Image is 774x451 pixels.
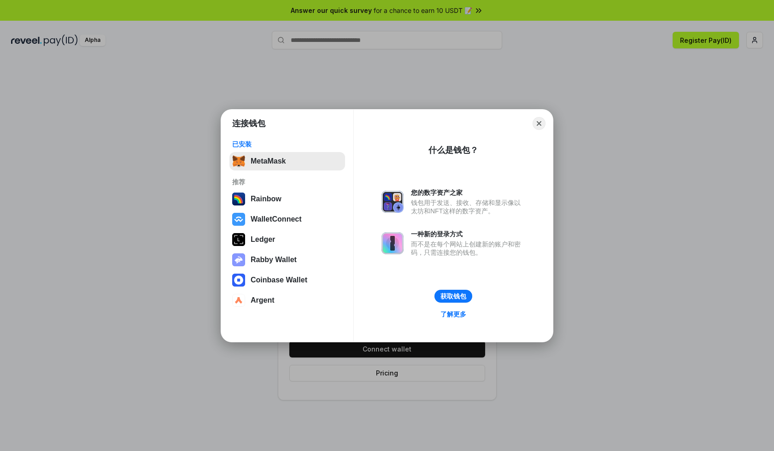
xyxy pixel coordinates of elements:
[232,213,245,226] img: svg+xml,%3Csvg%20width%3D%2228%22%20height%3D%2228%22%20viewBox%3D%220%200%2028%2028%22%20fill%3D...
[229,152,345,170] button: MetaMask
[428,145,478,156] div: 什么是钱包？
[411,240,525,257] div: 而不是在每个网站上创建新的账户和密码，只需连接您的钱包。
[232,118,265,129] h1: 连接钱包
[440,292,466,300] div: 获取钱包
[434,290,472,303] button: 获取钱包
[435,308,472,320] a: 了解更多
[440,310,466,318] div: 了解更多
[232,294,245,307] img: svg+xml,%3Csvg%20width%3D%2228%22%20height%3D%2228%22%20viewBox%3D%220%200%2028%2028%22%20fill%3D...
[381,191,404,213] img: svg+xml,%3Csvg%20xmlns%3D%22http%3A%2F%2Fwww.w3.org%2F2000%2Fsvg%22%20fill%3D%22none%22%20viewBox...
[533,117,545,130] button: Close
[381,232,404,254] img: svg+xml,%3Csvg%20xmlns%3D%22http%3A%2F%2Fwww.w3.org%2F2000%2Fsvg%22%20fill%3D%22none%22%20viewBox...
[251,296,275,305] div: Argent
[232,193,245,205] img: svg+xml,%3Csvg%20width%3D%22120%22%20height%3D%22120%22%20viewBox%3D%220%200%20120%20120%22%20fil...
[232,155,245,168] img: svg+xml,%3Csvg%20fill%3D%22none%22%20height%3D%2233%22%20viewBox%3D%220%200%2035%2033%22%20width%...
[411,230,525,238] div: 一种新的登录方式
[251,215,302,223] div: WalletConnect
[229,251,345,269] button: Rabby Wallet
[251,276,307,284] div: Coinbase Wallet
[232,178,342,186] div: 推荐
[229,271,345,289] button: Coinbase Wallet
[232,253,245,266] img: svg+xml,%3Csvg%20xmlns%3D%22http%3A%2F%2Fwww.w3.org%2F2000%2Fsvg%22%20fill%3D%22none%22%20viewBox...
[229,230,345,249] button: Ledger
[229,210,345,228] button: WalletConnect
[411,188,525,197] div: 您的数字资产之家
[229,190,345,208] button: Rainbow
[251,195,281,203] div: Rainbow
[232,140,342,148] div: 已安装
[229,291,345,310] button: Argent
[411,199,525,215] div: 钱包用于发送、接收、存储和显示像以太坊和NFT这样的数字资产。
[251,256,297,264] div: Rabby Wallet
[251,235,275,244] div: Ledger
[232,274,245,287] img: svg+xml,%3Csvg%20width%3D%2228%22%20height%3D%2228%22%20viewBox%3D%220%200%2028%2028%22%20fill%3D...
[232,233,245,246] img: svg+xml,%3Csvg%20xmlns%3D%22http%3A%2F%2Fwww.w3.org%2F2000%2Fsvg%22%20width%3D%2228%22%20height%3...
[251,157,286,165] div: MetaMask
